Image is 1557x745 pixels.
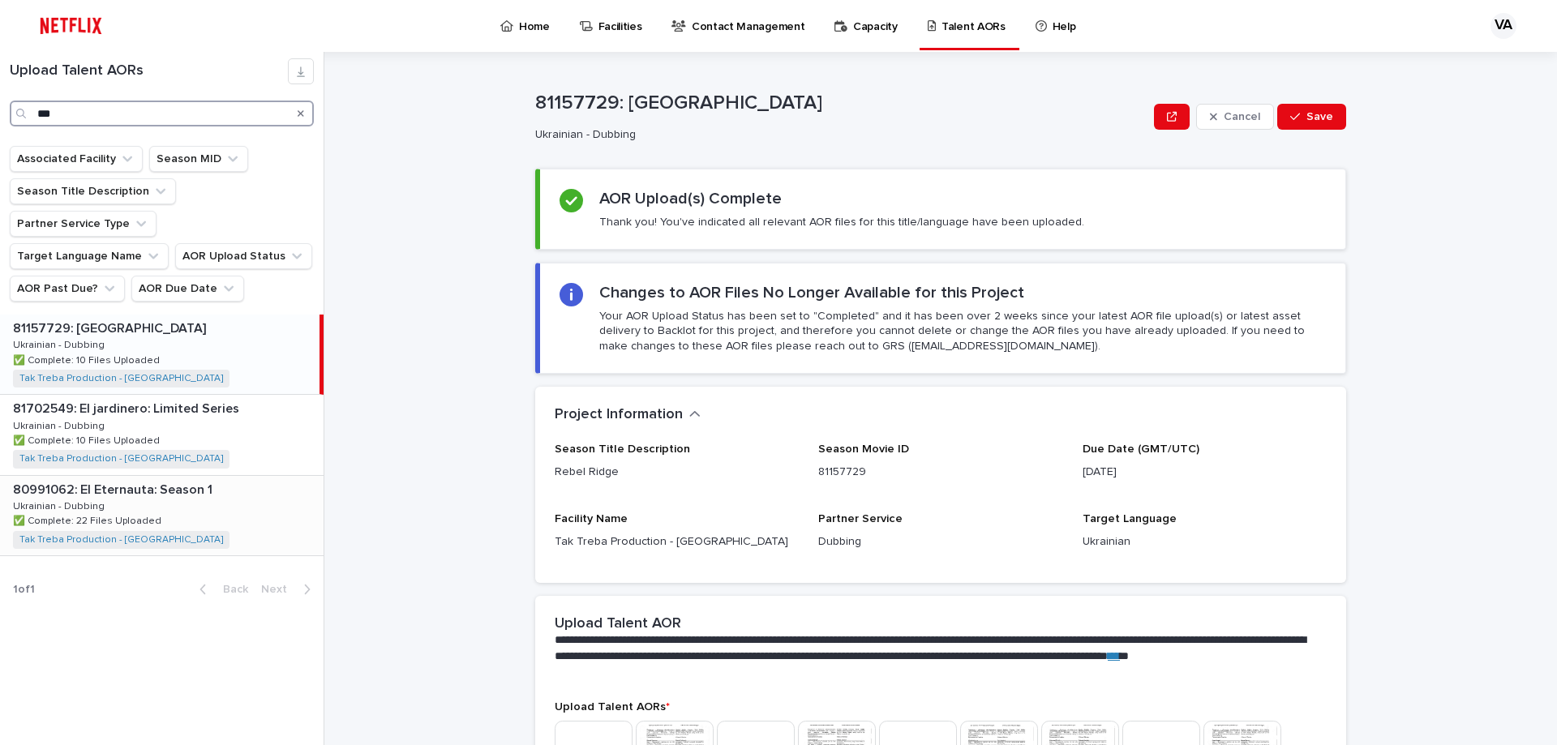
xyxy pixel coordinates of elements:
button: Target Language Name [10,243,169,269]
span: Next [261,584,297,595]
button: AOR Due Date [131,276,244,302]
p: Thank you! You've indicated all relevant AOR files for this title/language have been uploaded. [599,215,1084,229]
button: Back [187,582,255,597]
p: Dubbing [818,533,1062,550]
span: Partner Service [818,513,903,524]
p: 81157729: [GEOGRAPHIC_DATA] [13,318,209,336]
span: Back [213,584,248,595]
a: Tak Treba Production - [GEOGRAPHIC_DATA] [19,534,223,546]
p: ✅ Complete: 10 Files Uploaded [13,352,163,366]
button: Partner Service Type [10,211,157,237]
p: Ukrainian - Dubbing [13,498,108,512]
button: Cancel [1196,104,1274,130]
p: ✅ Complete: 22 Files Uploaded [13,512,165,527]
p: 81157729 [818,464,1062,481]
h2: AOR Upload(s) Complete [599,189,782,208]
p: 81702549: El jardinero: Limited Series [13,398,242,417]
button: Save [1277,104,1346,130]
p: Rebel Ridge [555,464,799,481]
button: Next [255,582,324,597]
h2: Project Information [555,406,683,424]
span: Due Date (GMT/UTC) [1083,443,1199,455]
p: Ukrainian [1083,533,1327,550]
div: VA [1491,13,1516,39]
input: Search [10,101,314,126]
p: ✅ Complete: 10 Files Uploaded [13,432,163,447]
img: ifQbXi3ZQGMSEF7WDB7W [32,10,109,42]
span: Facility Name [555,513,628,524]
h2: Upload Talent AOR [555,615,681,633]
button: AOR Past Due? [10,276,125,302]
p: 81157729: [GEOGRAPHIC_DATA] [535,92,1147,115]
p: Ukrainian - Dubbing [535,128,1141,142]
a: Tak Treba Production - [GEOGRAPHIC_DATA] [19,453,223,465]
span: Season Title Description [555,443,690,455]
span: Target Language [1083,513,1177,524]
button: Associated Facility [10,146,143,172]
span: Save [1306,111,1333,122]
button: AOR Upload Status [175,243,312,269]
button: Season Title Description [10,178,176,204]
span: Cancel [1224,111,1260,122]
button: Project Information [555,406,701,424]
a: Tak Treba Production - [GEOGRAPHIC_DATA] [19,373,223,384]
p: 80991062: El Eternauta: Season 1 [13,479,216,498]
button: Season MID [149,146,248,172]
span: Season Movie ID [818,443,909,455]
p: Ukrainian - Dubbing [13,417,108,432]
h1: Upload Talent AORs [10,62,288,80]
p: [DATE] [1083,464,1327,481]
p: Your AOR Upload Status has been set to "Completed" and it has been over 2 weeks since your latest... [599,309,1326,353]
h2: Changes to AOR Files No Longer Available for this Project [599,283,1024,302]
p: Ukrainian - Dubbing [13,336,108,351]
p: Tak Treba Production - [GEOGRAPHIC_DATA] [555,533,799,550]
span: Upload Talent AORs [555,701,670,713]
